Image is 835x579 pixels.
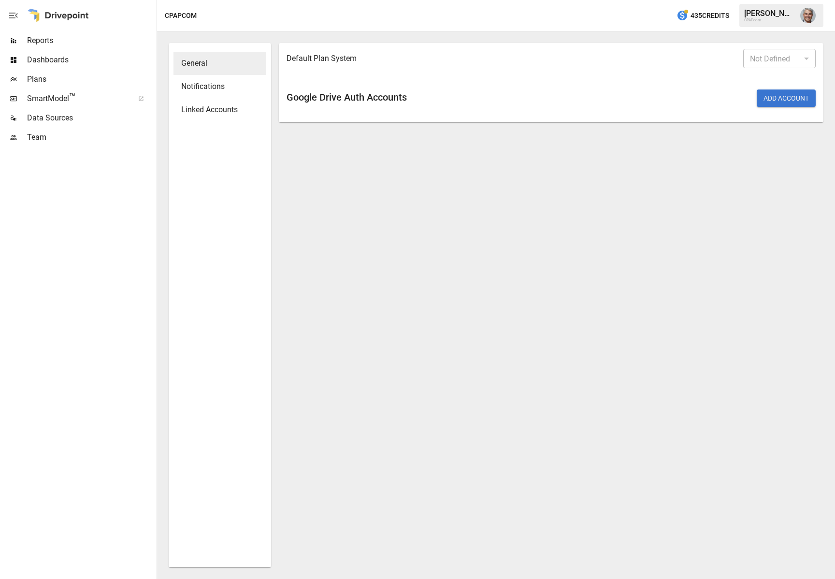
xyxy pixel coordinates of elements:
[744,9,794,18] div: [PERSON_NAME]
[69,91,76,104] span: ™
[173,52,266,75] div: General
[744,18,794,22] div: CPAPcom
[27,35,155,46] span: Reports
[27,132,155,143] span: Team
[27,54,155,66] span: Dashboards
[757,89,816,107] button: Add Account
[181,58,259,69] span: General
[794,2,821,29] button: Joe Megibow
[287,89,547,105] h6: Google Drive Auth Accounts
[173,98,266,121] div: Linked Accounts
[181,104,259,116] span: Linked Accounts
[287,53,800,64] span: Default Plan System
[27,112,155,124] span: Data Sources
[27,93,128,104] span: SmartModel
[173,75,266,98] div: Notifications
[800,8,816,23] img: Joe Megibow
[743,49,816,68] div: Not Defined
[27,74,155,85] span: Plans
[181,81,259,92] span: Notifications
[673,7,733,25] button: 435Credits
[691,10,729,22] span: 435 Credits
